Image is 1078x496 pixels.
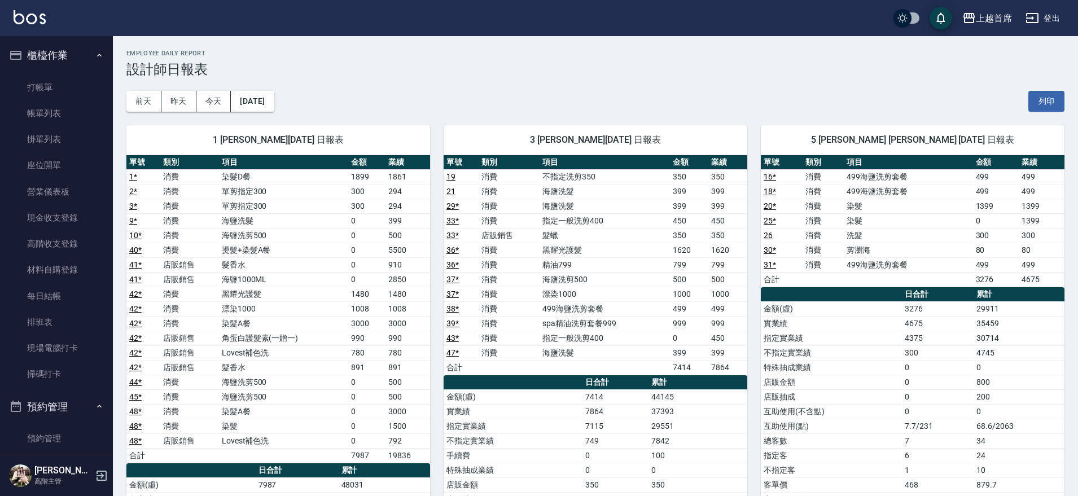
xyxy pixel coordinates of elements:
button: 昨天 [161,91,196,112]
td: 35459 [974,316,1064,331]
th: 單號 [126,155,160,170]
th: 項目 [540,155,669,170]
td: 499 [1019,257,1064,272]
a: 高階收支登錄 [5,231,108,257]
td: 染髮 [219,419,349,433]
td: 消費 [803,243,844,257]
td: 80 [973,243,1019,257]
td: 399 [708,199,747,213]
td: 0 [582,448,648,463]
a: 材料自購登錄 [5,257,108,283]
th: 項目 [844,155,972,170]
td: 染髮 [844,199,972,213]
td: 200 [974,389,1064,404]
td: 1480 [385,287,430,301]
td: 髮香水 [219,360,349,375]
td: 金額(虛) [126,477,256,492]
button: 前天 [126,91,161,112]
td: 4375 [902,331,974,345]
a: 單日預約紀錄 [5,451,108,477]
td: 店販銷售 [160,433,219,448]
td: 4745 [974,345,1064,360]
td: 消費 [803,257,844,272]
td: 染髮A餐 [219,316,349,331]
td: 染髮A餐 [219,404,349,419]
td: 0 [348,419,385,433]
td: 500 [385,228,430,243]
td: 0 [582,463,648,477]
td: 350 [708,169,747,184]
img: Person [9,464,32,487]
td: Lovest補色洗 [219,345,349,360]
td: 指定客 [761,448,902,463]
td: 消費 [803,184,844,199]
th: 類別 [803,155,844,170]
td: 294 [385,184,430,199]
td: 1000 [708,287,747,301]
td: 店販抽成 [761,389,902,404]
td: 不指定實業績 [761,345,902,360]
td: 特殊抽成業績 [444,463,582,477]
td: 海鹽洗髮 [540,199,669,213]
td: 消費 [160,404,219,419]
table: a dense table [761,155,1064,287]
span: 5 [PERSON_NAME] [PERSON_NAME] [DATE] 日報表 [774,134,1051,146]
td: 店販銷售 [479,228,540,243]
td: 漂染1000 [540,287,669,301]
td: 0 [902,375,974,389]
td: 消費 [160,199,219,213]
td: 指定一般洗剪400 [540,213,669,228]
td: 剪瀏海 [844,243,972,257]
td: 294 [385,199,430,213]
td: 海鹽洗剪500 [219,389,349,404]
td: 消費 [160,184,219,199]
th: 累計 [648,375,747,390]
td: 399 [670,184,709,199]
td: 350 [670,228,709,243]
td: 海鹽洗髮 [540,184,669,199]
td: 80 [1019,243,1064,257]
button: 列印 [1028,91,1064,112]
td: 指定實業績 [761,331,902,345]
td: 店販銷售 [160,272,219,287]
td: 1000 [670,287,709,301]
td: 0 [348,404,385,419]
td: 消費 [479,213,540,228]
td: 499 [973,169,1019,184]
td: 消費 [479,345,540,360]
td: 海鹽洗髮 [219,213,349,228]
td: 黑耀光護髮 [219,287,349,301]
td: 消費 [803,199,844,213]
td: 1480 [348,287,385,301]
td: 399 [708,184,747,199]
td: 消費 [160,301,219,316]
td: 37393 [648,404,747,419]
th: 日合計 [902,287,974,302]
td: 消費 [160,375,219,389]
td: 350 [582,477,648,492]
td: 990 [385,331,430,345]
td: 5500 [385,243,430,257]
td: 3000 [385,316,430,331]
th: 類別 [160,155,219,170]
td: 0 [348,243,385,257]
td: 消費 [479,169,540,184]
td: 1008 [348,301,385,316]
td: 891 [385,360,430,375]
td: 合計 [444,360,479,375]
td: 450 [670,213,709,228]
td: 2850 [385,272,430,287]
td: 消費 [479,287,540,301]
span: 3 [PERSON_NAME][DATE] 日報表 [457,134,734,146]
button: 今天 [196,91,231,112]
td: 洗髮 [844,228,972,243]
td: 消費 [479,257,540,272]
th: 類別 [479,155,540,170]
td: 0 [974,404,1064,419]
td: 消費 [160,243,219,257]
td: 0 [902,389,974,404]
td: 1620 [670,243,709,257]
td: 海鹽洗剪500 [219,375,349,389]
td: 499 [1019,184,1064,199]
td: 消費 [160,316,219,331]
